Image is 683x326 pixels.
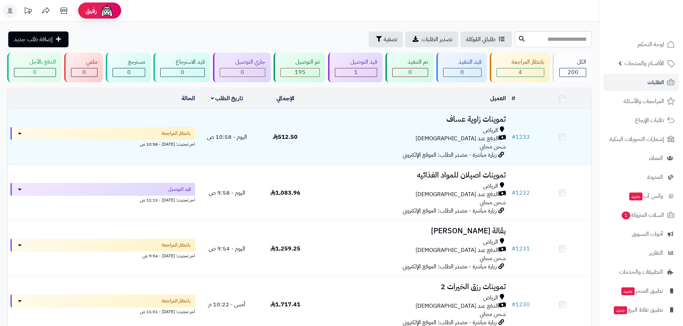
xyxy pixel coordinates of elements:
a: إضافة طلب جديد [8,31,68,47]
a: # [512,94,515,103]
a: السلات المتروكة1 [603,206,679,224]
span: المراجعات والأسئلة [623,96,664,106]
span: اليوم - 10:58 ص [207,133,247,141]
div: اخر تحديث: [DATE] - 11:01 ص [10,307,195,315]
img: ai-face.png [100,4,114,18]
div: ملغي [71,58,98,66]
div: اخر تحديث: [DATE] - 10:58 ص [10,140,195,147]
div: 4 [497,68,544,77]
span: الرياض [483,126,498,135]
span: إشعارات التحويلات البنكية [610,134,664,144]
span: إضافة طلب جديد [14,35,53,44]
span: وآتس آب [629,191,663,201]
span: الدفع عند [DEMOGRAPHIC_DATA] [416,135,499,143]
span: 0 [241,68,244,77]
a: بانتظار المراجعة 4 [488,53,551,82]
a: تطبيق نقاط البيعجديد [603,301,679,318]
span: الرياض [483,238,498,246]
span: زيارة مباشرة - مصدر الطلب: الموقع الإلكتروني [403,206,497,215]
div: الكل [559,58,586,66]
a: وآتس آبجديد [603,188,679,205]
div: تم التنفيذ [392,58,428,66]
a: المراجعات والأسئلة [603,93,679,110]
span: شحن مجاني [480,142,506,151]
span: 1 [354,68,358,77]
span: الرياض [483,294,498,302]
h3: بقالة [PERSON_NAME] [317,227,506,235]
span: 0 [408,68,412,77]
div: 0 [113,68,145,77]
a: تصدير الطلبات [405,31,458,47]
a: الحالة [181,94,195,103]
div: 0 [393,68,428,77]
div: تم التوصيل [280,58,320,66]
span: أدوات التسويق [632,229,663,239]
span: رفيق [85,6,97,15]
span: تصفية [384,35,397,44]
span: 195 [295,68,305,77]
span: طلبات الإرجاع [635,115,664,125]
a: قيد الاسترجاع 0 [152,53,212,82]
span: تصدير الطلبات [422,35,452,44]
span: 200 [568,68,578,77]
span: العملاء [649,153,663,163]
button: تصفية [369,31,403,47]
div: بانتظار المراجعة [497,58,545,66]
a: الدفع بالآجل 0 [6,53,63,82]
div: الدفع بالآجل [14,58,56,66]
div: قيد التنفيذ [443,58,482,66]
span: 1,717.41 [270,300,300,309]
span: التقارير [649,248,663,258]
span: 0 [33,68,37,77]
span: الدفع عند [DEMOGRAPHIC_DATA] [416,190,499,199]
div: قيد التوصيل [335,58,377,66]
a: العملاء [603,150,679,167]
span: 1,083.96 [270,189,300,197]
a: الإجمالي [276,94,294,103]
h3: تموينات رزق الخيرات 2 [317,283,506,291]
span: # [512,133,516,141]
a: #1230 [512,300,530,309]
a: أدوات التسويق [603,225,679,243]
a: ملغي 0 [63,53,105,82]
span: الطلبات [648,77,664,87]
a: الكل200 [551,53,593,82]
a: الطلبات [603,74,679,91]
span: شحن مجاني [480,310,506,318]
span: 0 [460,68,464,77]
div: قيد الاسترجاع [160,58,205,66]
span: المدونة [647,172,663,182]
span: طلباتي المُوكلة [466,35,495,44]
a: العميل [490,94,506,103]
span: جديد [629,193,642,200]
a: قيد التوصيل 1 [327,53,384,82]
a: المدونة [603,169,679,186]
span: الدفع عند [DEMOGRAPHIC_DATA] [416,246,499,254]
span: زيارة مباشرة - مصدر الطلب: الموقع الإلكتروني [403,262,497,271]
span: التطبيقات والخدمات [619,267,663,277]
span: بانتظار المراجعة [162,297,191,305]
span: # [512,300,516,309]
span: 0 [181,68,184,77]
span: لوحة التحكم [637,39,664,49]
a: تطبيق المتجرجديد [603,282,679,300]
span: 0 [82,68,86,77]
h3: تموينات زاوية عساف [317,115,506,123]
a: تم التنفيذ 0 [384,53,435,82]
a: التطبيقات والخدمات [603,263,679,281]
a: تم التوصيل 195 [272,53,327,82]
a: #1232 [512,189,530,197]
span: الدفع عند [DEMOGRAPHIC_DATA] [416,302,499,310]
div: 0 [444,68,481,77]
span: زيارة مباشرة - مصدر الطلب: الموقع الإلكتروني [403,151,497,159]
span: 4 [518,68,522,77]
div: 0 [71,68,98,77]
div: اخر تحديث: [DATE] - 9:54 ص [10,252,195,259]
a: #1233 [512,133,530,141]
a: تاريخ الطلب [211,94,243,103]
div: 0 [14,68,56,77]
span: # [512,244,516,253]
a: قيد التنفيذ 0 [435,53,488,82]
img: logo-2.png [634,11,676,26]
a: إشعارات التحويلات البنكية [603,131,679,148]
